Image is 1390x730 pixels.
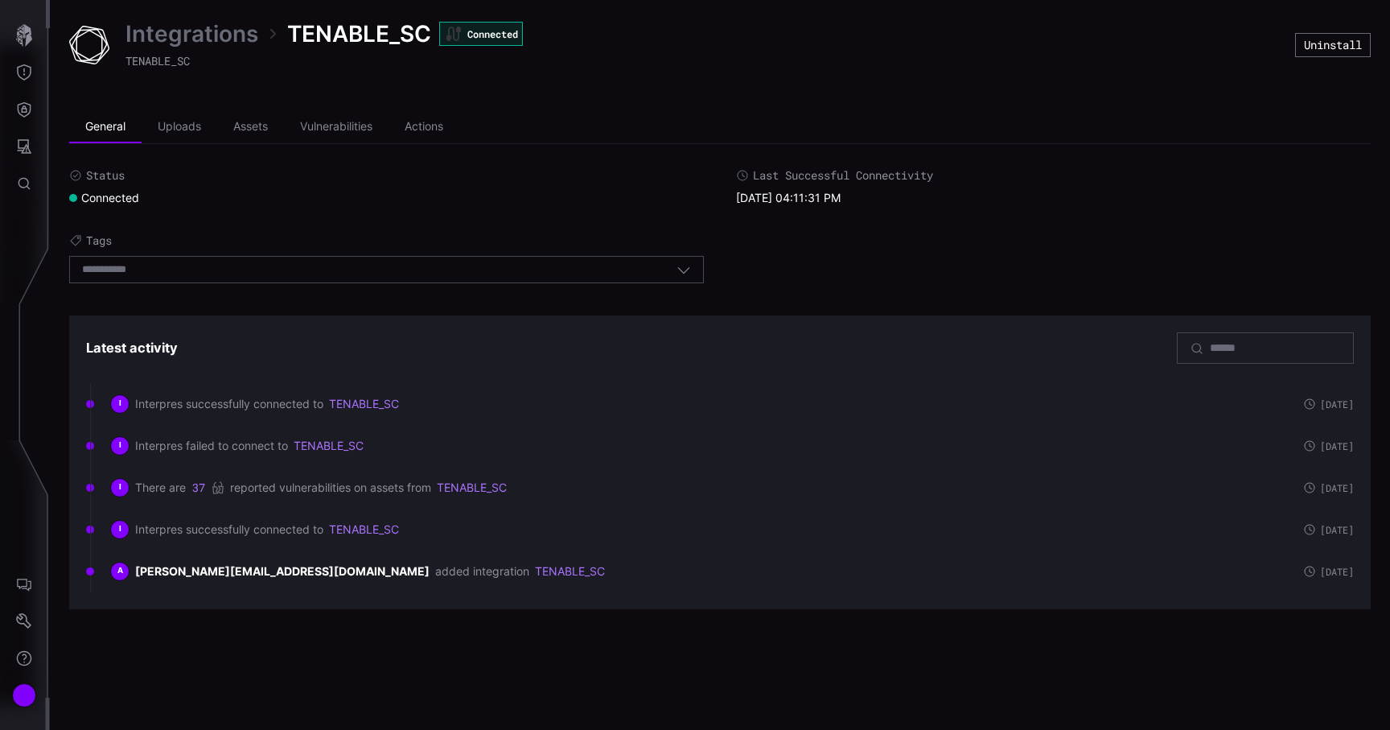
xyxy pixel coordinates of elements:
span: [DATE] [1320,483,1354,493]
li: General [69,111,142,143]
a: TENABLE_SC [535,564,605,579]
li: Vulnerabilities [284,111,389,143]
h3: Latest activity [86,340,178,357]
span: I [119,440,121,450]
span: Status [86,168,125,183]
button: Toggle options menu [676,262,691,277]
strong: [PERSON_NAME][EMAIL_ADDRESS][DOMAIN_NAME] [135,564,430,579]
a: TENABLE_SC [329,522,399,537]
span: Interpres failed to connect to [135,439,288,453]
div: Connected [69,191,139,205]
a: TENABLE_SC [329,397,399,411]
span: I [119,398,121,408]
a: TENABLE_SC [437,480,507,495]
span: Interpres successfully connected to [135,397,323,411]
li: Actions [389,111,459,143]
span: [DATE] [1320,525,1354,534]
li: Uploads [142,111,217,143]
span: [DATE] [1320,441,1354,451]
span: There are [135,480,186,495]
a: Integrations [125,19,258,48]
span: Last Successful Connectivity [753,168,933,183]
span: I [119,482,121,492]
div: Connected [439,22,523,46]
button: 37 [191,480,206,496]
span: I [119,524,121,534]
img: Tenable SC [69,25,109,65]
button: Uninstall [1295,33,1371,57]
span: reported vulnerabilities on assets from [230,480,431,495]
li: Assets [217,111,284,143]
span: [DATE] [1320,399,1354,409]
span: TENABLE_SC [125,53,190,68]
span: added integration [435,564,529,579]
span: [DATE] [1320,567,1354,576]
span: A [117,566,123,575]
span: Interpres successfully connected to [135,522,323,537]
span: TENABLE_SC [287,19,431,48]
span: Tags [86,233,112,248]
a: TENABLE_SC [294,439,364,453]
time: [DATE] 04:11:31 PM [736,191,841,204]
